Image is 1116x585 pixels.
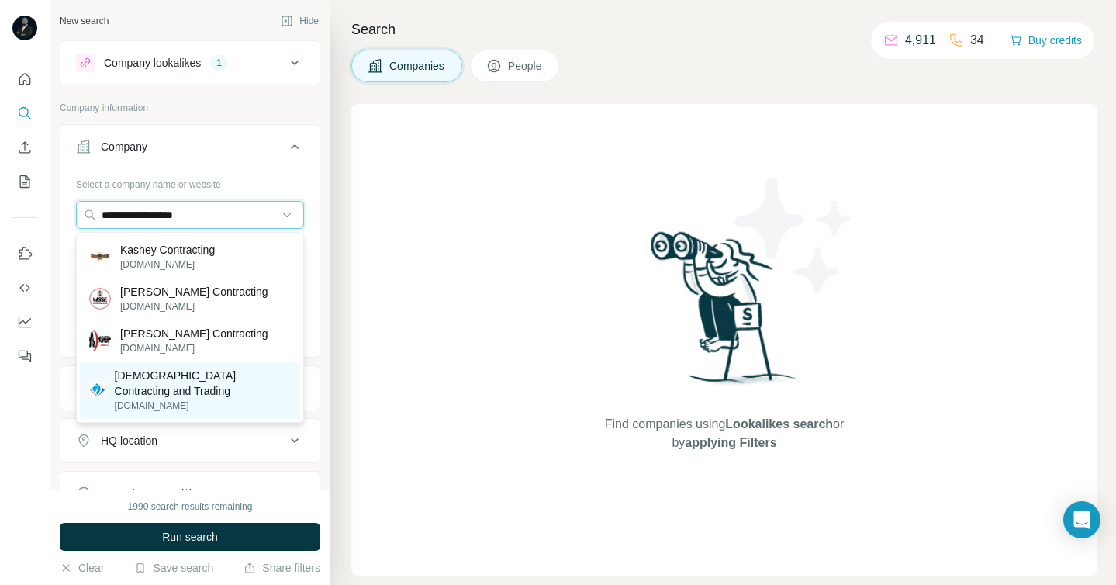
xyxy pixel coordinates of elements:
p: 34 [970,31,984,50]
span: applying Filters [685,436,776,449]
span: Find companies using or by [600,415,848,452]
button: Run search [60,523,320,551]
p: Kashey Contracting [120,242,215,258]
div: Company lookalikes [104,55,201,71]
img: Hashem Contracting and Trading [89,382,105,399]
img: Surfe Illustration - Woman searching with binoculars [644,227,805,400]
img: Avatar [12,16,37,40]
button: Industry [60,369,320,407]
button: Feedback [12,342,37,370]
button: Save search [134,560,213,576]
button: Share filters [244,560,320,576]
div: 1 [210,56,228,70]
span: Lookalikes search [725,417,833,431]
img: Surfe Illustration - Stars [724,166,864,306]
span: Run search [162,529,218,545]
img: Hasse Contracting [89,288,111,310]
p: [PERSON_NAME] Contracting [120,284,268,299]
p: Company information [60,101,320,115]
div: Open Intercom Messenger [1063,501,1100,538]
div: New search [60,14,109,28]
button: My lists [12,168,37,196]
p: [DOMAIN_NAME] [115,399,291,413]
button: Hide [270,9,330,33]
button: Clear [60,560,104,576]
div: Annual revenue ($) [101,486,193,501]
h4: Search [351,19,1097,40]
p: [DOMAIN_NAME] [120,341,268,355]
p: 4,911 [905,31,936,50]
button: Buy credits [1010,29,1082,51]
button: Company lookalikes1 [60,44,320,81]
img: Kashey Contracting [89,246,111,268]
div: Select a company name or website [76,171,304,192]
p: [DEMOGRAPHIC_DATA] Contracting and Trading [115,368,291,399]
p: [PERSON_NAME] Contracting [120,326,268,341]
button: HQ location [60,422,320,459]
button: Company [60,128,320,171]
span: Companies [389,58,446,74]
div: 1990 search results remaining [128,500,253,514]
button: Dashboard [12,308,37,336]
img: Asher Contracting [89,330,111,351]
div: HQ location [101,433,157,448]
button: Quick start [12,65,37,93]
button: Search [12,99,37,127]
button: Annual revenue ($) [60,475,320,512]
button: Use Surfe API [12,274,37,302]
p: [DOMAIN_NAME] [120,258,215,272]
button: Use Surfe on LinkedIn [12,240,37,268]
p: [DOMAIN_NAME] [120,299,268,313]
div: Company [101,139,147,154]
span: People [508,58,544,74]
button: Enrich CSV [12,133,37,161]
